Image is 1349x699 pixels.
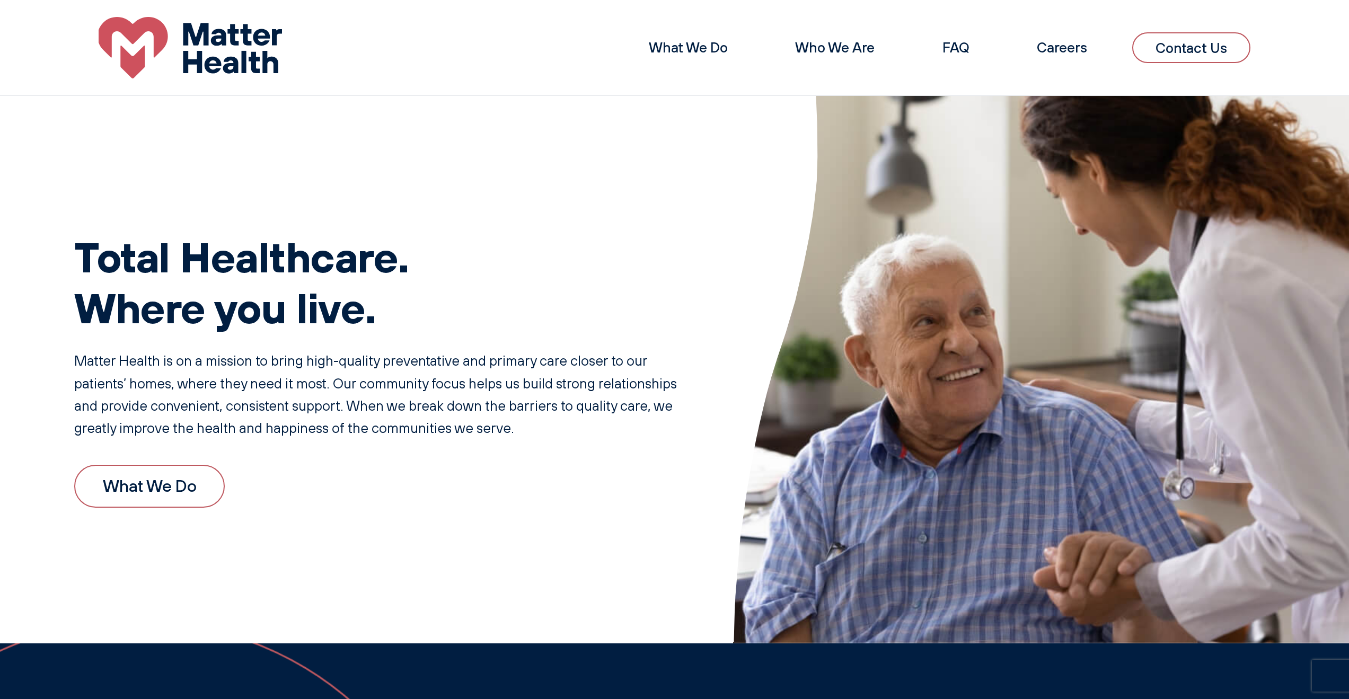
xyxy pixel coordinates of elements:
[649,39,728,56] a: What We Do
[74,349,691,439] p: Matter Health is on a mission to bring high-quality preventative and primary care closer to our p...
[942,39,969,56] a: FAQ
[74,231,691,332] h1: Total Healthcare. Where you live.
[1132,32,1251,63] a: Contact Us
[74,465,225,508] a: What We Do
[795,39,875,56] a: Who We Are
[1037,39,1087,56] a: Careers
